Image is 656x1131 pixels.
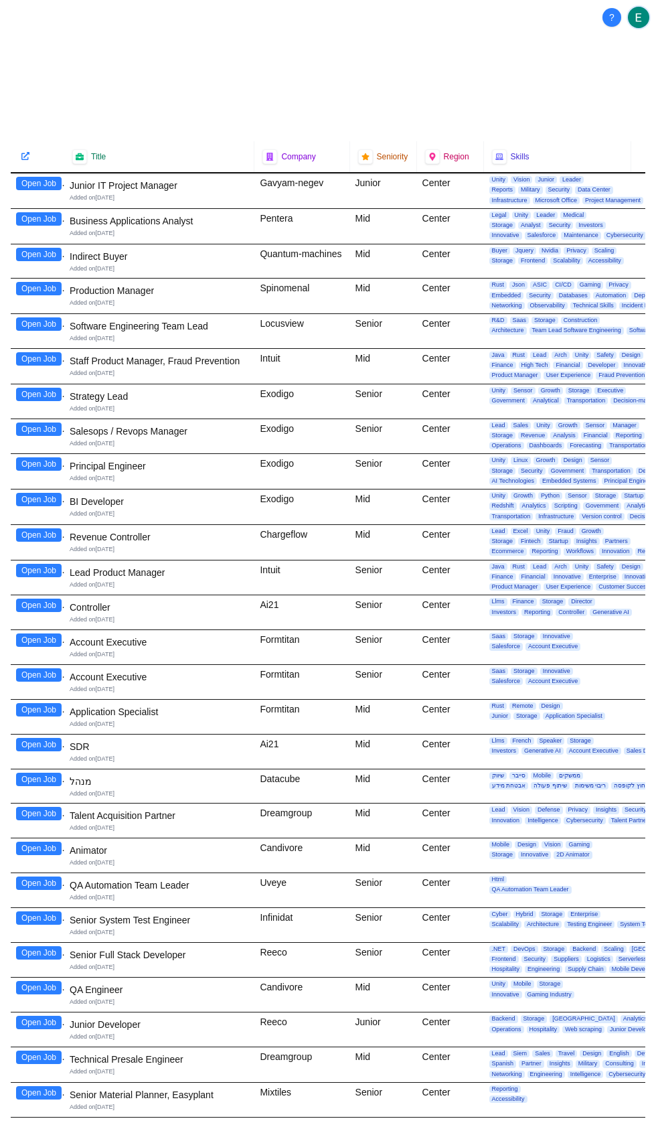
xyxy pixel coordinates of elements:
[575,186,613,194] span: Data Center
[70,284,249,297] div: Production Manager
[534,528,553,535] span: Unity
[555,528,576,535] span: Fraud
[489,702,507,710] span: Rust
[540,477,599,485] span: Embedded Systems
[417,173,484,208] div: Center
[281,151,315,162] span: Company
[556,609,587,616] span: Controller
[350,630,417,664] div: Senior
[566,387,592,394] span: Storage
[489,492,509,500] span: Unity
[599,548,633,555] span: Innovation
[16,528,62,542] button: Open Job
[610,422,639,429] span: Manager
[529,327,624,334] span: Team Lead Software Engineering
[70,670,249,684] div: Account Executive
[551,573,584,581] span: Innovative
[489,528,508,535] span: Lead
[254,525,349,560] div: Chargeflow
[583,422,608,429] span: Sensor
[16,807,62,820] button: Open Job
[546,222,574,229] span: Security
[16,248,62,261] button: Open Job
[254,314,349,348] div: Locusview
[619,352,643,359] span: Design
[70,369,249,378] div: Added on [DATE]
[70,319,249,333] div: Software Engineering Team Lead
[417,384,484,419] div: Center
[564,548,596,555] span: Workflows
[254,489,349,524] div: Exodigo
[16,352,62,366] button: Open Job
[561,457,585,464] span: Design
[536,513,576,520] span: Infrastructure
[489,538,516,545] span: Storage
[489,737,507,745] span: Llms
[70,299,249,307] div: Added on [DATE]
[521,609,553,616] span: Reporting
[489,317,507,324] span: R&D
[254,384,349,419] div: Exodigo
[489,352,507,359] span: Java
[537,737,565,745] span: Speaker
[628,7,649,28] img: User avatar
[489,176,509,183] span: Unity
[489,281,507,289] span: Rust
[530,397,562,404] span: Analytical
[489,598,507,605] span: Llms
[570,302,617,309] span: Technical Skills
[544,372,594,379] span: User Experience
[70,439,249,448] div: Added on [DATE]
[590,609,632,616] span: Generative AI
[576,222,606,229] span: Investors
[544,583,594,591] span: User Experience
[16,1016,62,1029] button: Open Job
[417,314,484,348] div: Center
[91,151,106,162] span: Title
[417,665,484,699] div: Center
[596,583,652,591] span: Customer Success
[593,292,629,299] span: Automation
[16,981,62,994] button: Open Job
[609,11,614,24] span: ?
[624,502,655,510] span: Analytical
[489,477,537,485] span: AI Technologies
[525,678,580,685] span: Account Executive
[16,911,62,925] button: Open Job
[582,197,643,204] span: Project Management
[534,212,558,219] span: Leader
[568,598,595,605] span: Director
[254,700,349,734] div: Formtitan
[254,209,349,244] div: Pentera
[592,492,619,500] span: Storage
[35,98,418,111] p: Search Tips:
[511,492,536,500] span: Growth
[525,232,559,239] span: Salesforce
[489,583,541,591] span: Product Manager
[70,705,249,719] div: Application Specialist
[70,530,249,544] div: Revenue Controller
[513,247,536,254] span: Jquery
[417,419,484,454] div: Center
[538,492,562,500] span: Python
[518,538,544,545] span: Fintech
[489,397,528,404] span: Government
[489,548,527,555] span: Ecommerce
[534,457,558,464] span: Growth
[518,257,548,265] span: Frontend
[254,454,349,489] div: Exodigo
[417,595,484,629] div: Center
[489,442,524,449] span: Operations
[70,334,249,343] div: Added on [DATE]
[489,232,522,239] span: Innovative
[377,151,408,162] span: Seniority
[70,474,249,483] div: Added on [DATE]
[16,738,62,751] button: Open Job
[70,179,249,192] div: Junior IT Project Manager
[540,633,573,640] span: Innovative
[254,173,349,208] div: Gavyam-negev
[579,528,604,535] span: Growth
[16,703,62,717] button: Open Job
[70,566,249,579] div: Lead Product Manager
[560,176,584,183] span: Leader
